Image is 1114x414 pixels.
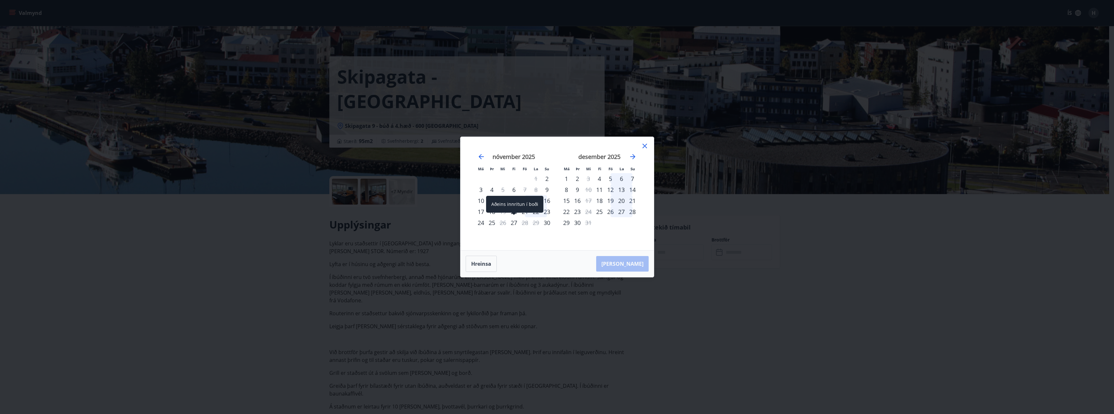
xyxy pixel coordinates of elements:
[475,184,486,195] td: mánudagur, 3. nóvember 2025
[486,217,497,228] td: þriðjudagur, 25. nóvember 2025
[572,184,583,195] div: 9
[572,173,583,184] td: þriðjudagur, 2. desember 2025
[530,217,541,228] td: Not available. laugardagur, 29. nóvember 2025
[605,195,616,206] td: föstudagur, 19. desember 2025
[583,217,594,228] td: Not available. miðvikudagur, 31. desember 2025
[541,206,552,217] td: sunnudagur, 23. nóvember 2025
[561,217,572,228] td: mánudagur, 29. desember 2025
[583,206,594,217] td: Not available. miðvikudagur, 24. desember 2025
[576,166,580,171] small: Þr
[594,173,605,184] td: fimmtudagur, 4. desember 2025
[605,206,616,217] td: föstudagur, 26. desember 2025
[594,173,605,184] div: Aðeins innritun í boði
[475,184,486,195] div: 3
[475,206,486,217] td: mánudagur, 17. nóvember 2025
[561,184,572,195] div: 8
[627,184,638,195] div: 14
[519,217,530,228] div: Aðeins útritun í boði
[486,217,497,228] div: 25
[468,145,646,242] div: Calendar
[572,195,583,206] td: þriðjudagur, 16. desember 2025
[616,173,627,184] div: 6
[541,195,552,206] div: 16
[508,184,519,195] td: fimmtudagur, 6. nóvember 2025
[627,206,638,217] td: sunnudagur, 28. desember 2025
[508,195,519,206] div: Aðeins innritun í boði
[594,195,605,206] td: fimmtudagur, 18. desember 2025
[534,166,538,171] small: La
[478,166,484,171] small: Má
[583,184,594,195] div: Aðeins útritun í boði
[572,217,583,228] div: 30
[486,195,497,206] div: 11
[594,206,605,217] td: fimmtudagur, 25. desember 2025
[594,184,605,195] div: Aðeins innritun í boði
[530,184,541,195] td: Not available. laugardagur, 8. nóvember 2025
[519,184,530,195] div: Aðeins útritun í boði
[605,206,616,217] div: 26
[605,173,616,184] td: föstudagur, 5. desember 2025
[572,206,583,217] td: þriðjudagur, 23. desember 2025
[572,173,583,184] div: 2
[616,206,627,217] div: 27
[497,195,508,206] td: Not available. miðvikudagur, 12. nóvember 2025
[616,195,627,206] td: laugardagur, 20. desember 2025
[486,195,497,206] td: þriðjudagur, 11. nóvember 2025
[583,195,594,206] div: Aðeins útritun í boði
[627,173,638,184] div: 7
[497,184,508,195] td: Not available. miðvikudagur, 5. nóvember 2025
[616,195,627,206] div: 20
[631,166,635,171] small: Su
[497,217,508,228] td: Not available. miðvikudagur, 26. nóvember 2025
[541,173,552,184] td: sunnudagur, 2. nóvember 2025
[486,184,497,195] div: 4
[627,184,638,195] td: sunnudagur, 14. desember 2025
[541,184,552,195] td: sunnudagur, 9. nóvember 2025
[519,184,530,195] td: Not available. föstudagur, 7. nóvember 2025
[541,195,552,206] td: sunnudagur, 16. nóvember 2025
[616,206,627,217] td: laugardagur, 27. desember 2025
[598,166,601,171] small: Fi
[500,166,505,171] small: Mi
[541,217,552,228] div: Aðeins innritun í boði
[519,217,530,228] td: Not available. föstudagur, 28. nóvember 2025
[545,166,549,171] small: Su
[486,196,543,213] div: Aðeins innritun í boði
[583,184,594,195] td: Not available. miðvikudagur, 10. desember 2025
[541,217,552,228] td: sunnudagur, 30. nóvember 2025
[475,195,486,206] td: mánudagur, 10. nóvember 2025
[594,184,605,195] td: fimmtudagur, 11. desember 2025
[466,256,497,272] button: Hreinsa
[519,195,530,206] div: 14
[475,206,486,217] div: 17
[497,195,508,206] div: Aðeins útritun í boði
[605,184,616,195] td: föstudagur, 12. desember 2025
[490,166,494,171] small: Þr
[508,195,519,206] td: fimmtudagur, 13. nóvember 2025
[627,173,638,184] td: sunnudagur, 7. desember 2025
[620,166,624,171] small: La
[497,217,508,228] div: Aðeins útritun í boði
[561,195,572,206] div: 15
[616,184,627,195] td: laugardagur, 13. desember 2025
[605,184,616,195] div: 12
[508,217,519,228] td: fimmtudagur, 27. nóvember 2025
[564,166,570,171] small: Má
[523,166,527,171] small: Fö
[477,153,485,161] div: Move backward to switch to the previous month.
[530,195,541,206] div: 15
[605,195,616,206] div: 19
[475,195,486,206] div: 10
[572,195,583,206] div: 16
[583,195,594,206] td: Not available. miðvikudagur, 17. desember 2025
[561,184,572,195] td: mánudagur, 8. desember 2025
[578,153,620,161] strong: desember 2025
[512,166,516,171] small: Fi
[561,173,572,184] div: 1
[497,184,508,195] div: Aðeins útritun í boði
[627,195,638,206] td: sunnudagur, 21. desember 2025
[508,184,519,195] div: Aðeins innritun í boði
[530,195,541,206] td: laugardagur, 15. nóvember 2025
[508,217,519,228] div: Aðeins innritun í boði
[561,217,572,228] div: 29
